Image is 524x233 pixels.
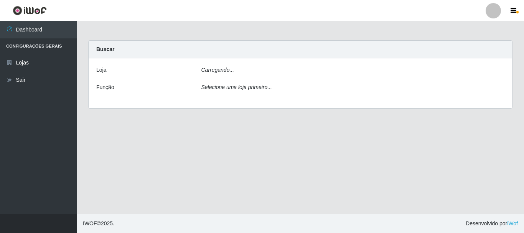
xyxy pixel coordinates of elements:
[83,220,97,226] span: IWOF
[201,67,234,73] i: Carregando...
[96,46,114,52] strong: Buscar
[201,84,272,90] i: Selecione uma loja primeiro...
[466,220,518,228] span: Desenvolvido por
[507,220,518,226] a: iWof
[96,83,114,91] label: Função
[13,6,47,15] img: CoreUI Logo
[96,66,106,74] label: Loja
[83,220,114,228] span: © 2025 .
